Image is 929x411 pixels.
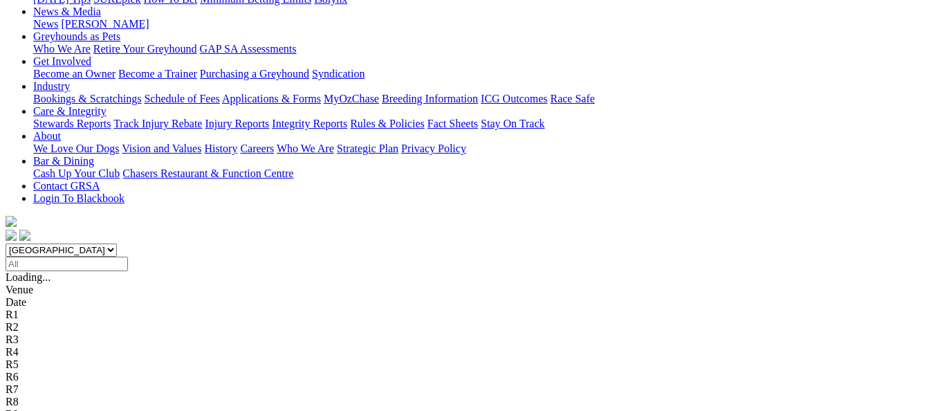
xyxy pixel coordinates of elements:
[350,118,425,129] a: Rules & Policies
[33,30,120,42] a: Greyhounds as Pets
[33,68,116,80] a: Become an Owner
[33,18,58,30] a: News
[272,118,347,129] a: Integrity Reports
[240,143,274,154] a: Careers
[382,93,478,104] a: Breeding Information
[6,358,923,371] div: R5
[481,118,544,129] a: Stay On Track
[118,68,197,80] a: Become a Trainer
[122,167,293,179] a: Chasers Restaurant & Function Centre
[6,296,923,309] div: Date
[33,6,101,17] a: News & Media
[61,18,149,30] a: [PERSON_NAME]
[33,55,91,67] a: Get Involved
[6,321,923,334] div: R2
[401,143,466,154] a: Privacy Policy
[337,143,398,154] a: Strategic Plan
[222,93,321,104] a: Applications & Forms
[33,80,70,92] a: Industry
[204,143,237,154] a: History
[33,130,61,142] a: About
[122,143,201,154] a: Vision and Values
[33,118,923,130] div: Care & Integrity
[427,118,478,129] a: Fact Sheets
[33,143,923,155] div: About
[33,118,111,129] a: Stewards Reports
[33,143,119,154] a: We Love Our Dogs
[33,167,923,180] div: Bar & Dining
[550,93,594,104] a: Race Safe
[33,18,923,30] div: News & Media
[33,93,923,105] div: Industry
[6,396,923,408] div: R8
[200,43,297,55] a: GAP SA Assessments
[6,371,923,383] div: R6
[6,346,923,358] div: R4
[277,143,334,154] a: Who We Are
[200,68,309,80] a: Purchasing a Greyhound
[33,43,91,55] a: Who We Are
[205,118,269,129] a: Injury Reports
[6,216,17,227] img: logo-grsa-white.png
[481,93,547,104] a: ICG Outcomes
[93,43,197,55] a: Retire Your Greyhound
[6,271,50,283] span: Loading...
[144,93,219,104] a: Schedule of Fees
[33,180,100,192] a: Contact GRSA
[33,155,94,167] a: Bar & Dining
[6,257,128,271] input: Select date
[33,167,120,179] a: Cash Up Your Club
[312,68,365,80] a: Syndication
[19,230,30,241] img: twitter.svg
[113,118,202,129] a: Track Injury Rebate
[33,105,107,117] a: Care & Integrity
[33,192,125,204] a: Login To Blackbook
[6,230,17,241] img: facebook.svg
[6,383,923,396] div: R7
[324,93,379,104] a: MyOzChase
[6,309,923,321] div: R1
[6,334,923,346] div: R3
[6,284,923,296] div: Venue
[33,68,923,80] div: Get Involved
[33,43,923,55] div: Greyhounds as Pets
[33,93,141,104] a: Bookings & Scratchings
